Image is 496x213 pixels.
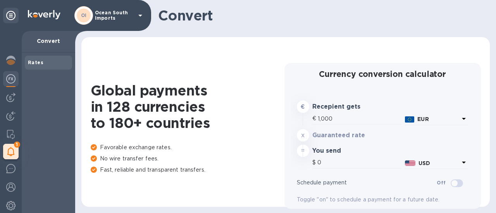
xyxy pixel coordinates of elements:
b: Rates [28,60,43,65]
p: Fast, reliable and transparent transfers. [91,166,284,174]
p: Schedule payment [297,179,437,187]
div: € [312,113,318,124]
p: Ocean South Imports [95,10,134,21]
b: EUR [417,116,429,122]
h3: Recepient gets [312,103,382,111]
p: Favorable exchange rates. [91,143,284,152]
b: OI [81,12,87,18]
h3: You send [312,147,382,155]
p: Toggle "on" to schedule a payment for a future date. [297,196,468,204]
div: x [297,129,309,141]
input: Amount [317,157,402,169]
div: = [297,145,309,157]
b: USD [418,160,430,166]
h2: Currency conversion calculator [297,69,468,79]
h1: Global payments in 128 currencies to 180+ countries [91,82,284,131]
div: $ [312,157,317,169]
h3: Guaranteed rate [312,132,382,139]
div: Unpin categories [3,8,19,23]
span: 1 [14,141,20,148]
img: Foreign exchange [6,74,15,83]
p: No wire transfer fees. [91,155,284,163]
b: Off [437,180,446,186]
strong: € [301,104,305,110]
input: Amount [318,113,402,124]
p: Convert [28,37,69,45]
img: USD [405,160,415,166]
h1: Convert [158,7,484,24]
img: Logo [28,10,60,19]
